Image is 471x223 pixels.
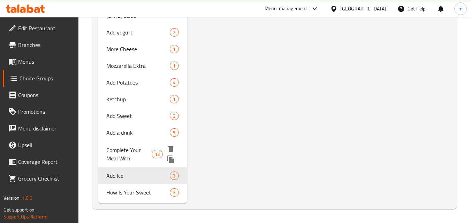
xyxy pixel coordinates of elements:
div: Choices [170,188,178,197]
span: Complete Your Meal With [106,146,152,162]
span: Choice Groups [20,74,73,82]
span: Upsell [18,141,73,149]
span: Add Ice [106,172,170,180]
span: How Is Your Sweet [106,188,170,197]
a: Menu disclaimer [3,120,79,137]
span: Get support on: [3,205,36,214]
span: 13 [152,151,162,158]
div: Choices [170,28,178,37]
span: Ketchup [106,95,170,103]
div: Choices [170,62,178,70]
div: [GEOGRAPHIC_DATA] [340,5,386,13]
span: Mozzarella Extra [106,62,170,70]
a: Choice Groups [3,70,79,87]
span: Menus [18,57,73,66]
div: Add Ice3 [98,167,187,184]
button: delete [166,144,176,154]
div: Choices [170,95,178,103]
span: More Cheese [106,45,170,53]
a: Branches [3,37,79,53]
a: Edit Restaurant [3,20,79,37]
span: Edit Restaurant [18,24,73,32]
span: Menu disclaimer [18,124,73,133]
span: 1 [170,46,178,53]
span: 1.0.0 [22,193,32,202]
div: Add a drink5 [98,124,187,141]
span: Coverage Report [18,158,73,166]
span: 3 [170,173,178,179]
a: Promotions [3,103,79,120]
span: Add yogurt [106,28,170,37]
span: Branches [18,41,73,49]
div: Choices [170,112,178,120]
span: Add Sweet [106,112,170,120]
div: Choices [170,78,178,87]
a: Menus [3,53,79,70]
span: Complete the meal with [DATE] salad [106,3,170,20]
a: Coupons [3,87,79,103]
div: Choices [170,45,178,53]
span: Add Potatoes [106,78,170,87]
div: Mozzarella Extra1 [98,57,187,74]
a: Support.OpsPlatform [3,212,48,221]
span: 1 [170,63,178,69]
a: Upsell [3,137,79,153]
span: 2 [170,29,178,36]
span: Add a drink [106,128,170,137]
span: Version: [3,193,21,202]
span: 1 [170,96,178,103]
div: Add Sweet2 [98,107,187,124]
span: Grocery Checklist [18,174,73,183]
span: 2 [170,113,178,119]
div: Choices [170,172,178,180]
div: Add yogurt2 [98,24,187,41]
span: m [458,5,463,13]
div: How Is Your Sweet3 [98,184,187,201]
span: 3 [170,189,178,196]
div: Ketchup1 [98,91,187,107]
span: 5 [170,129,178,136]
div: Complete Your Meal With13deleteduplicate [98,141,187,167]
span: Promotions [18,107,73,116]
div: Add Potatoes4 [98,74,187,91]
span: Coupons [18,91,73,99]
button: duplicate [166,154,176,165]
a: Coverage Report [3,153,79,170]
div: More Cheese1 [98,41,187,57]
div: Choices [152,150,163,158]
a: Grocery Checklist [3,170,79,187]
div: Menu-management [265,5,307,13]
span: 4 [170,79,178,86]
